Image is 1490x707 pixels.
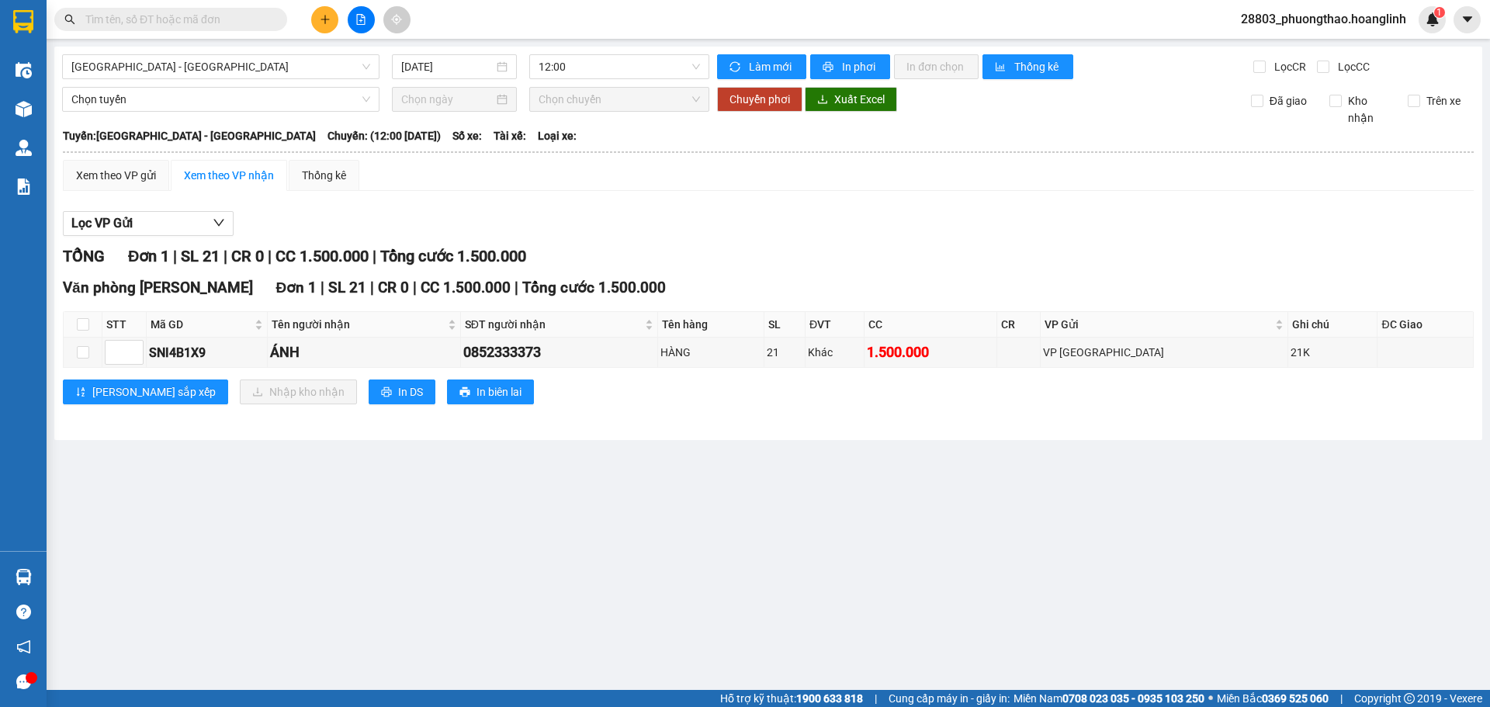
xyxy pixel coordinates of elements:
[85,11,269,28] input: Tìm tên, số ĐT hoặc mã đơn
[459,386,470,399] span: printer
[380,247,526,265] span: Tổng cước 1.500.000
[476,383,521,400] span: In biên lai
[1291,344,1374,361] div: 21K
[223,247,227,265] span: |
[372,247,376,265] span: |
[272,316,444,333] span: Tên người nhận
[447,379,534,404] button: printerIn biên lai
[328,279,366,296] span: SL 21
[1454,6,1481,33] button: caret-down
[982,54,1073,79] button: bar-chartThống kê
[1420,92,1467,109] span: Trên xe
[63,279,253,296] span: Văn phòng [PERSON_NAME]
[63,211,234,236] button: Lọc VP Gửi
[538,127,577,144] span: Loại xe:
[1404,693,1415,704] span: copyright
[173,247,177,265] span: |
[64,14,75,25] span: search
[401,91,494,108] input: Chọn ngày
[463,341,655,363] div: 0852333373
[1045,316,1272,333] span: VP Gửi
[381,386,392,399] span: printer
[1436,7,1442,18] span: 1
[889,690,1010,707] span: Cung cấp máy in - giấy in:
[767,344,802,361] div: 21
[522,279,666,296] span: Tổng cước 1.500.000
[421,279,511,296] span: CC 1.500.000
[16,639,31,654] span: notification
[539,88,700,111] span: Chọn chuyến
[729,61,743,74] span: sync
[1434,7,1445,18] sup: 1
[1041,338,1288,368] td: VP Mỹ Đình
[749,58,794,75] span: Làm mới
[321,279,324,296] span: |
[268,338,460,368] td: ÁNH
[1288,312,1377,338] th: Ghi chú
[894,54,979,79] button: In đơn chọn
[1342,92,1396,126] span: Kho nhận
[796,692,863,705] strong: 1900 633 818
[16,674,31,689] span: message
[867,341,993,363] div: 1.500.000
[1062,692,1204,705] strong: 0708 023 035 - 0935 103 250
[320,14,331,25] span: plus
[764,312,806,338] th: SL
[16,178,32,195] img: solution-icon
[327,127,441,144] span: Chuyến: (12:00 [DATE])
[213,217,225,229] span: down
[63,247,105,265] span: TỔNG
[302,167,346,184] div: Thống kê
[63,379,228,404] button: sort-ascending[PERSON_NAME] sắp xếp
[865,312,996,338] th: CC
[515,279,518,296] span: |
[102,312,147,338] th: STT
[240,379,357,404] button: downloadNhập kho nhận
[16,569,32,585] img: warehouse-icon
[391,14,402,25] span: aim
[461,338,658,368] td: 0852333373
[275,247,369,265] span: CC 1.500.000
[465,316,642,333] span: SĐT người nhận
[494,127,526,144] span: Tài xế:
[717,87,802,112] button: Chuyển phơi
[16,101,32,117] img: warehouse-icon
[1340,690,1343,707] span: |
[1262,692,1329,705] strong: 0369 525 060
[13,10,33,33] img: logo-vxr
[401,58,494,75] input: 15/08/2025
[1332,58,1372,75] span: Lọc CC
[1377,312,1473,338] th: ĐC Giao
[75,386,86,399] span: sort-ascending
[1217,690,1329,707] span: Miền Bắc
[823,61,836,74] span: printer
[370,279,374,296] span: |
[231,247,264,265] span: CR 0
[348,6,375,33] button: file-add
[355,14,366,25] span: file-add
[383,6,411,33] button: aim
[151,316,251,333] span: Mã GD
[805,87,897,112] button: downloadXuất Excel
[71,55,370,78] span: Hà Nội - Quảng Bình
[1208,695,1213,702] span: ⚪️
[378,279,409,296] span: CR 0
[128,247,169,265] span: Đơn 1
[717,54,806,79] button: syncLàm mới
[875,690,877,707] span: |
[270,341,457,363] div: ÁNH
[63,130,316,142] b: Tuyến: [GEOGRAPHIC_DATA] - [GEOGRAPHIC_DATA]
[842,58,878,75] span: In phơi
[806,312,865,338] th: ĐVT
[1426,12,1440,26] img: icon-new-feature
[16,140,32,156] img: warehouse-icon
[76,167,156,184] div: Xem theo VP gửi
[1228,9,1419,29] span: 28803_phuongthao.hoanglinh
[184,167,274,184] div: Xem theo VP nhận
[268,247,272,265] span: |
[1014,690,1204,707] span: Miền Nam
[810,54,890,79] button: printerIn phơi
[149,343,265,362] div: SNI4B1X9
[720,690,863,707] span: Hỗ trợ kỹ thuật:
[16,62,32,78] img: warehouse-icon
